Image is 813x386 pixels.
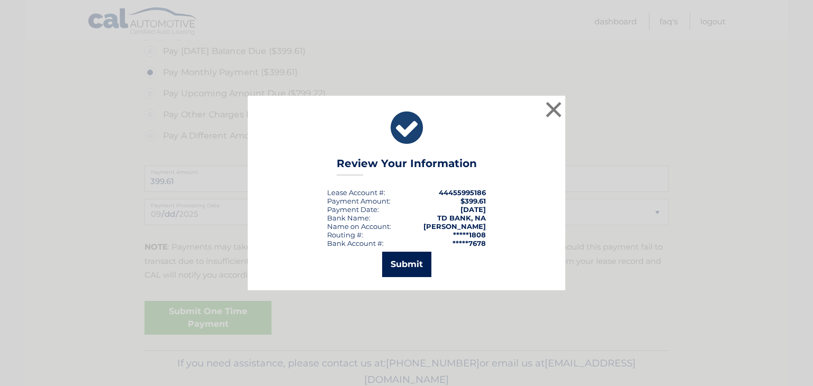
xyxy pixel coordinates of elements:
div: : [327,205,379,214]
button: Submit [382,252,431,277]
strong: 44455995186 [439,188,486,197]
div: Bank Account #: [327,239,384,247]
strong: TD BANK, NA [437,214,486,222]
button: × [543,99,564,120]
h3: Review Your Information [337,157,477,176]
span: [DATE] [460,205,486,214]
div: Name on Account: [327,222,391,231]
div: Payment Amount: [327,197,391,205]
div: Bank Name: [327,214,371,222]
div: Lease Account #: [327,188,385,197]
strong: [PERSON_NAME] [423,222,486,231]
span: $399.61 [460,197,486,205]
div: Routing #: [327,231,363,239]
span: Payment Date [327,205,377,214]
